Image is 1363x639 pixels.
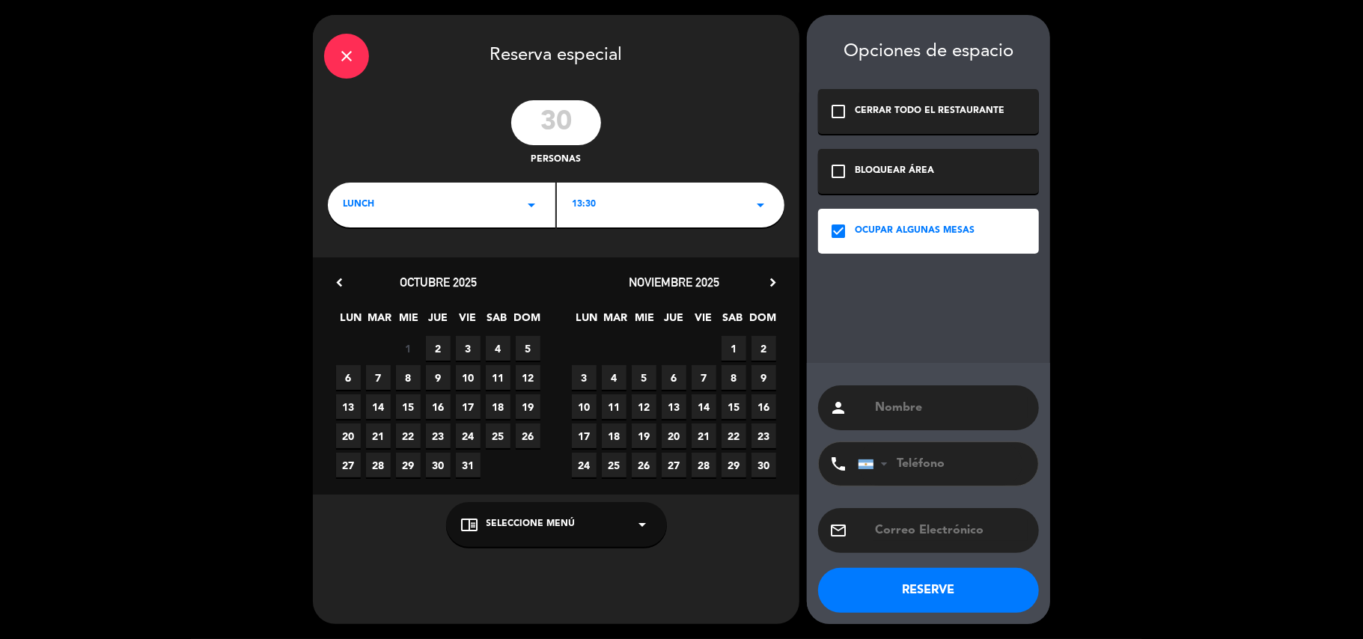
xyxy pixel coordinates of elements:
[486,365,510,390] span: 11
[338,47,356,65] i: close
[366,424,391,448] span: 21
[426,394,451,419] span: 16
[722,453,746,477] span: 29
[426,365,451,390] span: 9
[722,365,746,390] span: 8
[511,100,601,145] input: 0
[516,394,540,419] span: 19
[751,394,776,419] span: 16
[456,365,481,390] span: 10
[855,224,975,239] div: OCUPAR ALGUNAS MESAS
[818,41,1039,63] div: Opciones de espacio
[662,453,686,477] span: 27
[751,336,776,361] span: 2
[461,516,479,533] i: chrome_reader_mode
[662,394,686,419] span: 13
[751,453,776,477] span: 30
[396,336,421,361] span: 1
[722,424,746,448] span: 22
[829,222,847,240] i: check_box
[486,424,510,448] span: 25
[396,394,421,419] span: 15
[722,394,746,419] span: 15
[516,365,540,390] span: 12
[829,522,847,539] i: email
[829,399,847,417] i: person
[572,394,597,419] span: 10
[396,365,421,390] span: 8
[397,309,421,334] span: MIE
[858,442,1022,486] input: Teléfono
[765,275,781,290] i: chevron_right
[859,443,893,485] div: Argentina: +54
[829,103,847,120] i: check_box_outline_blank
[692,394,716,419] span: 14
[456,394,481,419] span: 17
[632,424,656,448] span: 19
[455,309,480,334] span: VIE
[426,424,451,448] span: 23
[338,309,363,334] span: LUN
[368,309,392,334] span: MAR
[855,164,934,179] div: BLOQUEAR ÁREA
[522,196,540,214] i: arrow_drop_down
[632,394,656,419] span: 12
[336,424,361,448] span: 20
[486,394,510,419] span: 18
[572,198,596,213] span: 13:30
[691,309,716,334] span: VIE
[662,309,686,334] span: JUE
[720,309,745,334] span: SAB
[751,196,769,214] i: arrow_drop_down
[456,424,481,448] span: 24
[332,275,347,290] i: chevron_left
[396,424,421,448] span: 22
[722,336,746,361] span: 1
[336,453,361,477] span: 27
[574,309,599,334] span: LUN
[692,365,716,390] span: 7
[486,336,510,361] span: 4
[634,516,652,533] i: arrow_drop_down
[336,394,361,419] span: 13
[516,336,540,361] span: 5
[426,309,451,334] span: JUE
[400,275,477,290] span: octubre 2025
[366,453,391,477] span: 28
[632,309,657,334] span: MIE
[751,424,776,448] span: 23
[873,397,1028,418] input: Nombre
[313,15,799,93] div: Reserva especial
[662,365,686,390] span: 6
[829,455,847,473] i: phone
[366,394,391,419] span: 14
[662,424,686,448] span: 20
[692,424,716,448] span: 21
[426,453,451,477] span: 30
[572,365,597,390] span: 3
[336,365,361,390] span: 6
[366,365,391,390] span: 7
[632,365,656,390] span: 5
[855,104,1004,119] div: CERRAR TODO EL RESTAURANTE
[572,453,597,477] span: 24
[602,453,626,477] span: 25
[603,309,628,334] span: MAR
[632,453,656,477] span: 26
[456,336,481,361] span: 3
[749,309,774,334] span: DOM
[873,520,1028,541] input: Correo Electrónico
[829,162,847,180] i: check_box_outline_blank
[531,153,582,168] span: personas
[513,309,538,334] span: DOM
[456,453,481,477] span: 31
[602,424,626,448] span: 18
[818,568,1039,613] button: RESERVE
[602,394,626,419] span: 11
[602,365,626,390] span: 4
[516,424,540,448] span: 26
[484,309,509,334] span: SAB
[487,517,576,532] span: Seleccione Menú
[629,275,719,290] span: noviembre 2025
[692,453,716,477] span: 28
